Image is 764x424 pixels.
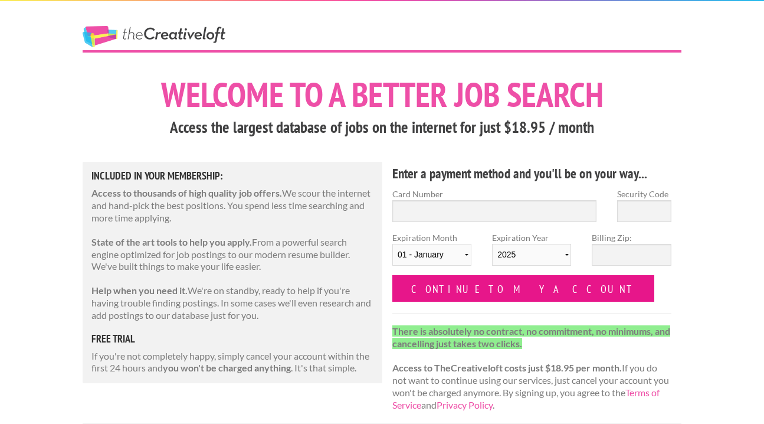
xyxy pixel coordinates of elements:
input: Continue to my account [392,275,654,302]
h4: Enter a payment method and you'll be on your way... [392,164,671,183]
select: Expiration Month [392,244,471,266]
p: We're on standby, ready to help if you're having trouble finding postings. In some cases we'll ev... [91,285,373,321]
label: Billing Zip: [592,231,671,244]
h5: free trial [91,334,373,344]
a: Privacy Policy [437,399,493,410]
p: We scour the internet and hand-pick the best positions. You spend less time searching and more ti... [91,187,373,224]
label: Security Code [617,188,671,200]
strong: Access to thousands of high quality job offers. [91,187,282,198]
label: Card Number [392,188,596,200]
a: Terms of Service [392,387,660,410]
label: Expiration Month [392,231,471,275]
strong: you won't be charged anything [163,362,291,373]
p: If you're not completely happy, simply cancel your account within the first 24 hours and . It's t... [91,350,373,375]
h3: Access the largest database of jobs on the internet for just $18.95 / month [83,116,681,139]
h1: Welcome to a better job search [83,77,681,112]
label: Expiration Year [492,231,571,275]
strong: State of the art tools to help you apply. [91,236,252,247]
select: Expiration Year [492,244,571,266]
p: From a powerful search engine optimized for job postings to our modern resume builder. We've buil... [91,236,373,273]
strong: Access to TheCreativeloft costs just $18.95 per month. [392,362,622,373]
a: The Creative Loft [83,26,225,47]
h5: Included in Your Membership: [91,171,373,181]
p: If you do not want to continue using our services, just cancel your account you won't be charged ... [392,325,671,412]
strong: There is absolutely no contract, no commitment, no minimums, and cancelling just takes two clicks. [392,325,670,349]
strong: Help when you need it. [91,285,188,296]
